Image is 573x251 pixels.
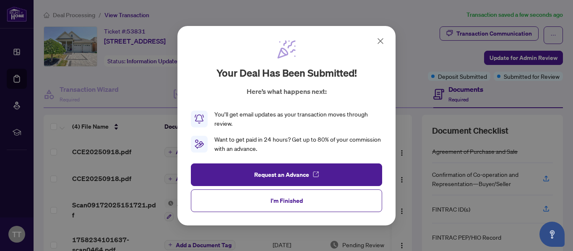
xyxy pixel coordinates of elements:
[216,66,357,80] h2: Your deal has been submitted!
[191,163,382,186] button: Request an Advance
[254,168,309,181] span: Request an Advance
[271,194,303,207] span: I'm Finished
[247,86,327,96] p: Here’s what happens next:
[539,222,565,247] button: Open asap
[214,135,382,153] div: Want to get paid in 24 hours? Get up to 80% of your commission with an advance.
[214,110,382,128] div: You’ll get email updates as your transaction moves through review.
[191,189,382,212] button: I'm Finished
